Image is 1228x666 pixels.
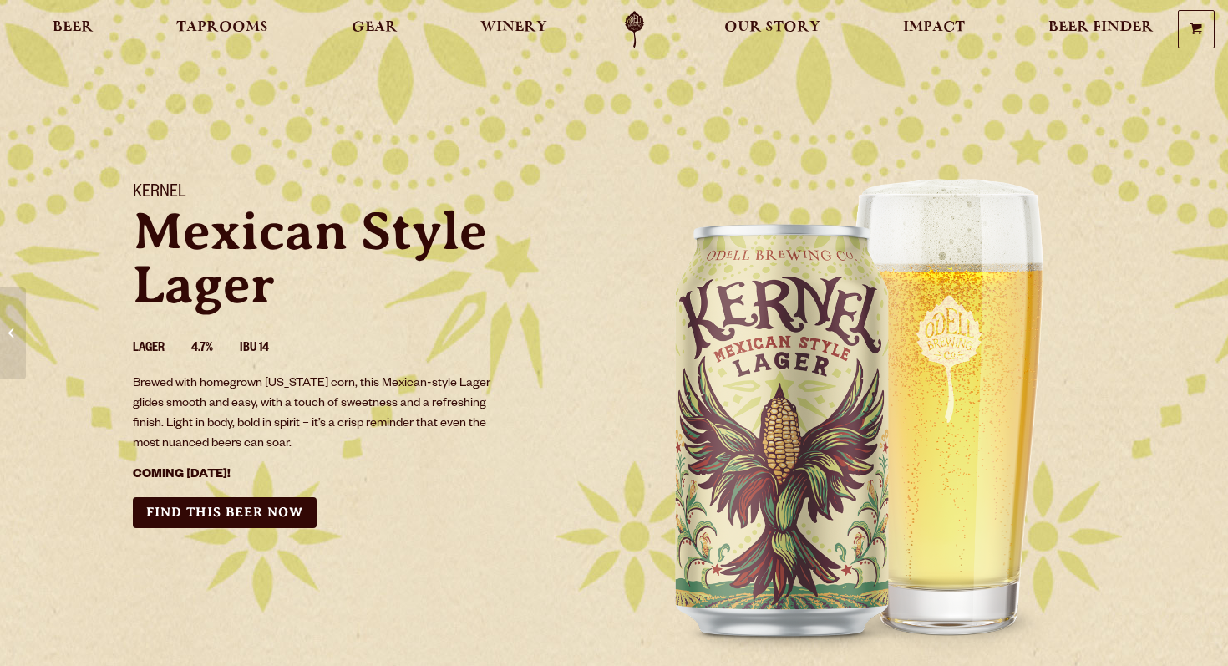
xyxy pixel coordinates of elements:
[176,21,268,34] span: Taprooms
[341,11,408,48] a: Gear
[903,21,965,34] span: Impact
[191,338,240,360] li: 4.7%
[469,11,558,48] a: Winery
[713,11,831,48] a: Our Story
[165,11,279,48] a: Taprooms
[892,11,976,48] a: Impact
[603,11,666,48] a: Odell Home
[42,11,104,48] a: Beer
[133,497,317,528] a: Find this Beer Now
[133,183,594,205] h1: Kernel
[133,374,502,455] p: Brewed with homegrown [US_STATE] corn, this Mexican-style Lager glides smooth and easy, with a to...
[133,469,231,482] strong: COMING [DATE]!
[133,338,191,360] li: Lager
[53,21,94,34] span: Beer
[1038,11,1165,48] a: Beer Finder
[480,21,547,34] span: Winery
[240,338,296,360] li: IBU 14
[133,205,594,312] p: Mexican Style Lager
[1048,21,1154,34] span: Beer Finder
[724,21,820,34] span: Our Story
[352,21,398,34] span: Gear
